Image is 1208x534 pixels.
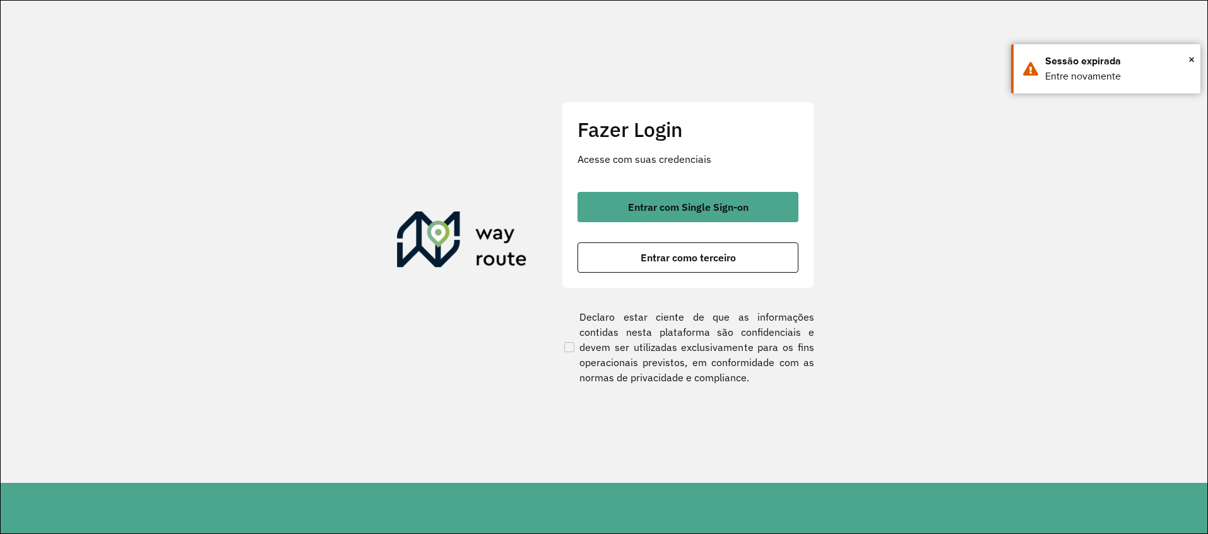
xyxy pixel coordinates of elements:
span: Entrar com Single Sign-on [628,202,749,212]
button: Close [1188,50,1195,69]
span: × [1188,50,1195,69]
div: Sessão expirada [1045,54,1191,69]
span: Entrar como terceiro [641,252,736,263]
button: button [577,242,798,273]
button: button [577,192,798,222]
div: Entre novamente [1045,69,1191,84]
h2: Fazer Login [577,117,798,141]
img: Roteirizador AmbevTech [397,211,527,272]
label: Declaro estar ciente de que as informações contidas nesta plataforma são confidenciais e devem se... [562,309,814,385]
p: Acesse com suas credenciais [577,151,798,167]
